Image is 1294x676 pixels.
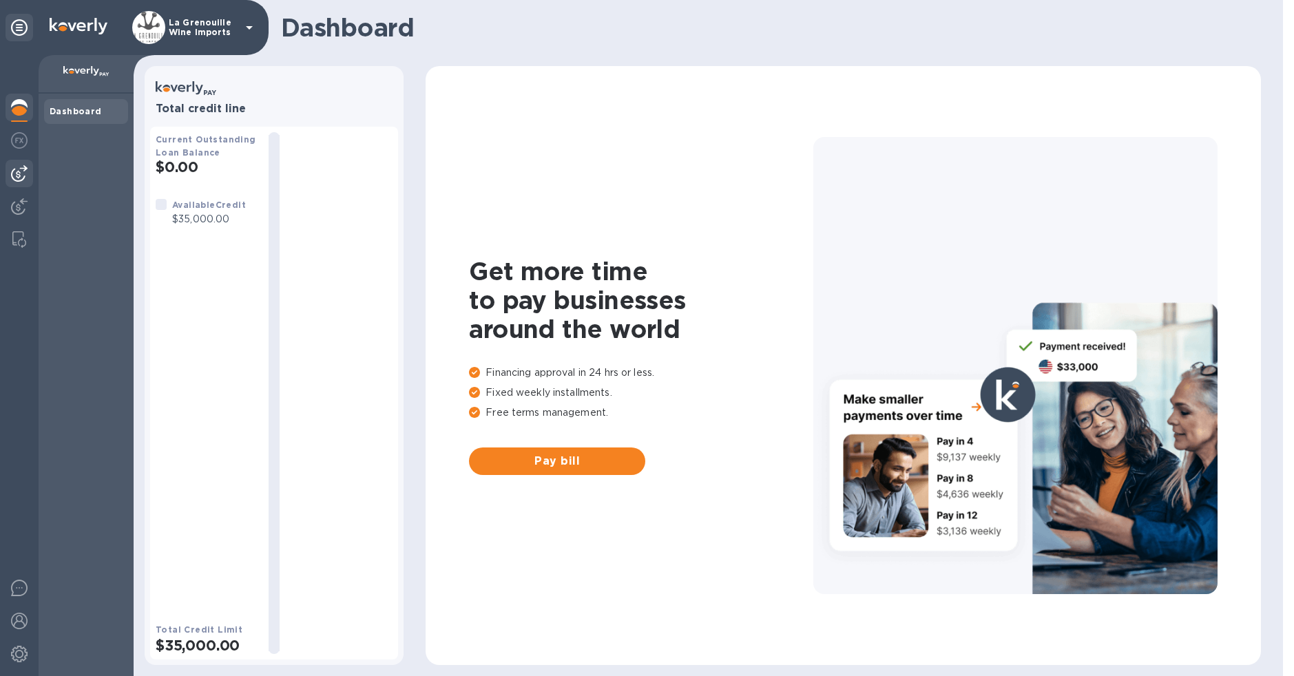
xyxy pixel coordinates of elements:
h2: $35,000.00 [156,637,258,654]
b: Dashboard [50,106,102,116]
h1: Dashboard [281,13,1254,42]
p: Fixed weekly installments. [469,385,813,400]
span: Pay bill [480,453,634,469]
p: $35,000.00 [172,212,246,226]
b: Current Outstanding Loan Balance [156,134,256,158]
p: La Grenouille Wine Imports [169,18,238,37]
img: Logo [50,18,107,34]
p: Financing approval in 24 hrs or less. [469,366,813,380]
p: Free terms management. [469,405,813,420]
h1: Get more time to pay businesses around the world [469,257,813,344]
h3: Total credit line [156,103,393,116]
b: Available Credit [172,200,246,210]
div: Unpin categories [6,14,33,41]
b: Total Credit Limit [156,624,242,635]
img: Foreign exchange [11,132,28,149]
button: Pay bill [469,447,645,475]
h2: $0.00 [156,158,258,176]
